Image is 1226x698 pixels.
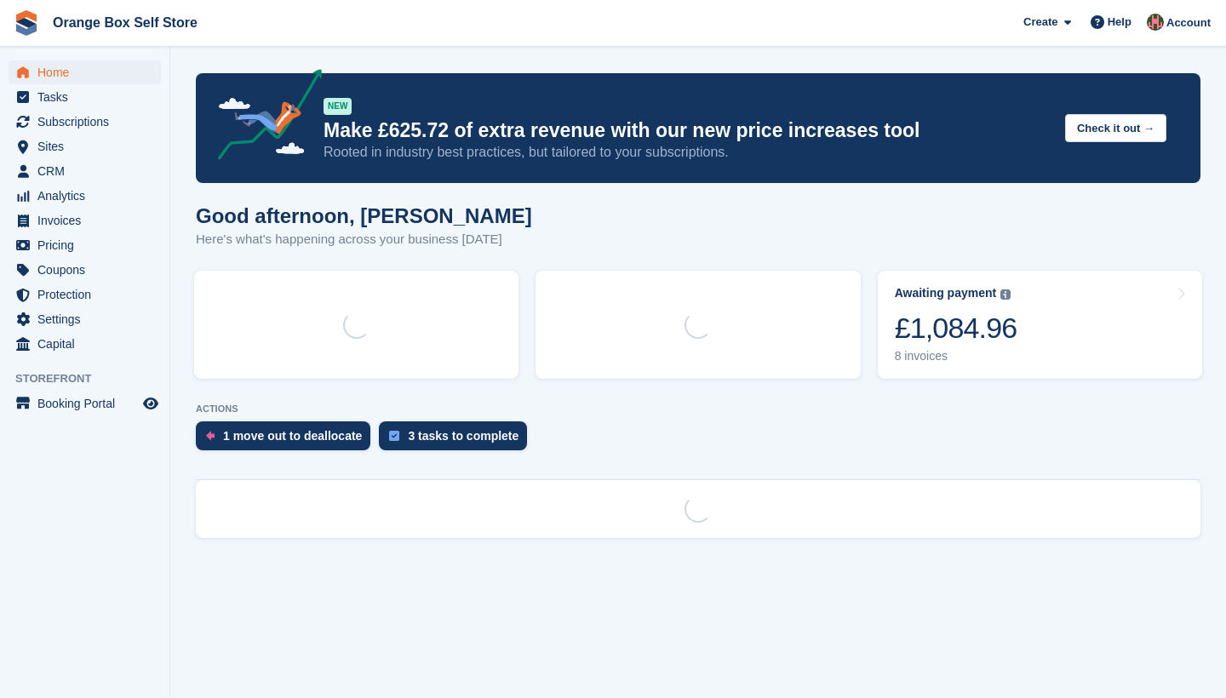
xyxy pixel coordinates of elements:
a: menu [9,392,161,415]
a: 1 move out to deallocate [196,421,379,459]
span: Storefront [15,370,169,387]
a: menu [9,60,161,84]
a: menu [9,85,161,109]
p: Here's what's happening across your business [DATE] [196,230,532,249]
div: £1,084.96 [895,311,1017,346]
h1: Good afternoon, [PERSON_NAME] [196,204,532,227]
a: Orange Box Self Store [46,9,204,37]
a: menu [9,307,161,331]
span: CRM [37,159,140,183]
span: Booking Portal [37,392,140,415]
p: ACTIONS [196,403,1200,415]
button: Check it out → [1065,114,1166,142]
span: Create [1023,14,1057,31]
a: menu [9,258,161,282]
div: 1 move out to deallocate [223,429,362,443]
span: Home [37,60,140,84]
span: Settings [37,307,140,331]
a: menu [9,134,161,158]
div: Awaiting payment [895,286,997,300]
img: stora-icon-8386f47178a22dfd0bd8f6a31ec36ba5ce8667c1dd55bd0f319d3a0aa187defe.svg [14,10,39,36]
a: menu [9,283,161,306]
a: menu [9,110,161,134]
a: Preview store [140,393,161,414]
span: Account [1166,14,1211,31]
a: menu [9,233,161,257]
span: Sites [37,134,140,158]
a: menu [9,184,161,208]
span: Capital [37,332,140,356]
div: 3 tasks to complete [408,429,518,443]
img: icon-info-grey-7440780725fd019a000dd9b08b2336e03edf1995a4989e88bcd33f0948082b44.svg [1000,289,1011,300]
a: menu [9,209,161,232]
span: Tasks [37,85,140,109]
a: 3 tasks to complete [379,421,536,459]
p: Make £625.72 of extra revenue with our new price increases tool [324,118,1051,143]
a: menu [9,159,161,183]
span: Invoices [37,209,140,232]
span: Pricing [37,233,140,257]
div: 8 invoices [895,349,1017,363]
img: task-75834270c22a3079a89374b754ae025e5fb1db73e45f91037f5363f120a921f8.svg [389,431,399,441]
span: Analytics [37,184,140,208]
span: Help [1108,14,1131,31]
div: NEW [324,98,352,115]
span: Protection [37,283,140,306]
p: Rooted in industry best practices, but tailored to your subscriptions. [324,143,1051,162]
img: move_outs_to_deallocate_icon-f764333ba52eb49d3ac5e1228854f67142a1ed5810a6f6cc68b1a99e826820c5.svg [206,431,215,441]
img: David Clark [1147,14,1164,31]
a: menu [9,332,161,356]
span: Subscriptions [37,110,140,134]
a: Awaiting payment £1,084.96 8 invoices [878,271,1202,379]
img: price-adjustments-announcement-icon-8257ccfd72463d97f412b2fc003d46551f7dbcb40ab6d574587a9cd5c0d94... [203,69,323,166]
span: Coupons [37,258,140,282]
